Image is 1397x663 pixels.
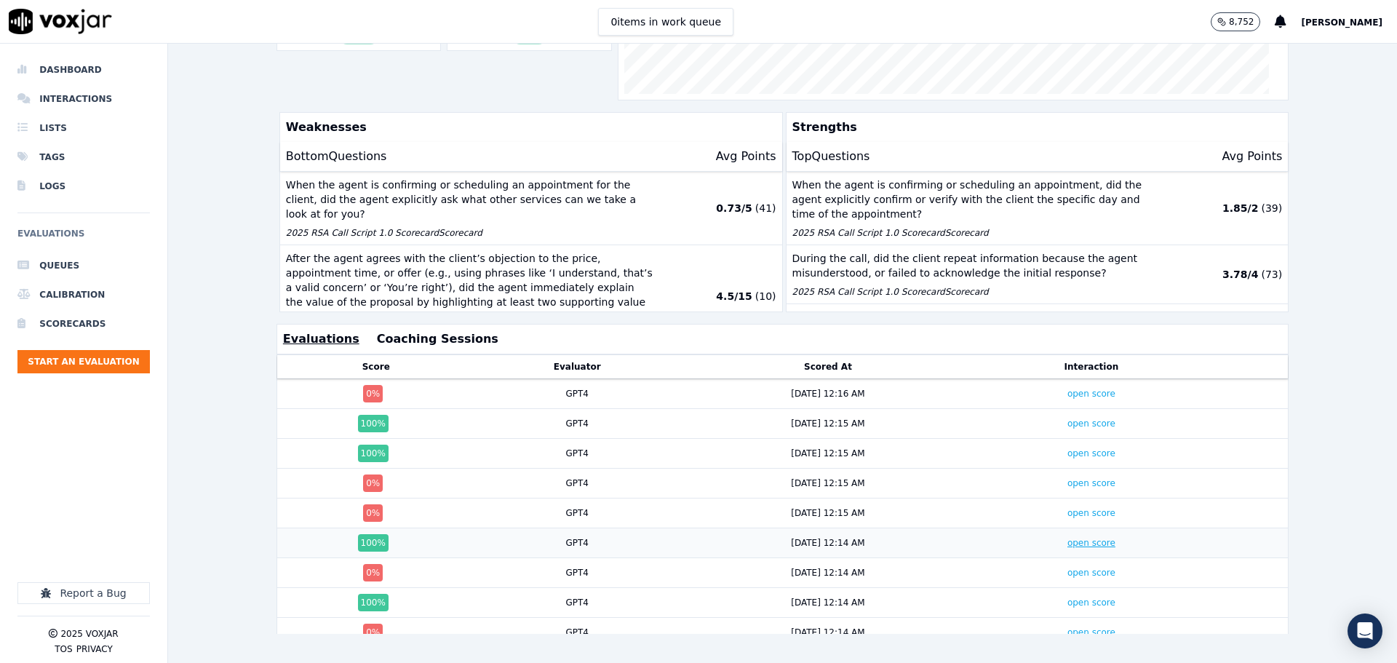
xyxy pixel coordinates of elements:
a: open score [1067,598,1115,608]
div: 100 % [358,445,389,462]
a: open score [1067,478,1115,488]
p: 4.5 / 15 [716,289,752,303]
a: Lists [17,114,150,143]
button: During the call, did the client repeat information because the agent misunderstood, or failed to ... [787,245,1289,304]
p: When the agent is confirming or scheduling an appointment, did the agent explicitly confirm or ve... [792,310,1160,354]
div: GPT4 [565,627,589,638]
p: 1.85 / 2 [1222,201,1258,215]
a: open score [1067,508,1115,518]
button: Score [362,361,390,373]
div: GPT4 [565,477,589,489]
div: Open Intercom Messenger [1348,614,1382,648]
button: Start an Evaluation [17,350,150,373]
a: Scorecards [17,309,150,338]
div: [DATE] 12:15 AM [791,418,864,429]
p: Strengths [787,113,1283,142]
a: open score [1067,389,1115,399]
a: Logs [17,172,150,201]
div: GPT4 [565,537,589,549]
div: 0 % [363,475,383,492]
p: When the agent is confirming or scheduling an appointment, did the agent explicitly confirm or ve... [792,178,1160,221]
a: open score [1067,418,1115,429]
a: open score [1067,538,1115,548]
button: When the agent is confirming or scheduling an appointment, did the agent explicitly confirm or ve... [787,172,1289,245]
p: 2025 RSA Call Script 1.0 Scorecard Scorecard [792,286,1160,298]
p: Bottom Questions [286,148,387,165]
button: When the agent is confirming or scheduling an appointment for the client, did the agent explicitl... [280,172,782,245]
a: Queues [17,251,150,280]
div: [DATE] 12:14 AM [791,627,864,638]
button: Scored At [804,361,852,373]
button: TOS [55,643,72,655]
img: voxjar logo [9,9,112,34]
div: [DATE] 12:15 AM [791,507,864,519]
button: 8,752 [1211,12,1275,31]
div: GPT4 [565,448,589,459]
p: 0.73 / 5 [716,201,752,215]
h6: Evaluations [17,225,150,251]
div: [DATE] 12:14 AM [791,597,864,608]
a: open score [1067,627,1115,638]
div: 0 % [363,624,383,641]
p: After the agent agrees with the client’s objection to the price, appointment time, or offer (e.g.... [286,251,653,324]
p: ( 39 ) [1261,201,1282,215]
p: 2025 RSA Call Script 1.0 Scorecard Scorecard [286,227,653,239]
div: GPT4 [565,507,589,519]
div: [DATE] 12:14 AM [791,537,864,549]
button: [PERSON_NAME] [1301,13,1397,31]
p: Avg Points [716,148,776,165]
div: 0 % [363,504,383,522]
p: During the call, did the client repeat information because the agent misunderstood, or failed to ... [792,251,1160,280]
button: When the agent is confirming or scheduling an appointment, did the agent explicitly confirm or ve... [787,304,1289,378]
button: Coaching Sessions [377,330,498,348]
div: [DATE] 12:15 AM [791,448,864,459]
div: 0 % [363,564,383,581]
p: 3.78 / 4 [1222,267,1258,282]
p: Top Questions [792,148,870,165]
a: Interactions [17,84,150,114]
p: 2025 RSA Call Script 1.0 Scorecard Scorecard [792,227,1160,239]
div: GPT4 [565,597,589,608]
button: Evaluator [554,361,601,373]
p: ( 10 ) [755,289,776,303]
div: GPT4 [565,567,589,579]
span: [PERSON_NAME] [1301,17,1382,28]
div: [DATE] 12:15 AM [791,477,864,489]
div: 100 % [358,594,389,611]
button: Evaluations [283,330,359,348]
button: 8,752 [1211,12,1260,31]
button: Interaction [1064,361,1119,373]
div: 100 % [358,534,389,552]
a: Tags [17,143,150,172]
div: [DATE] 12:14 AM [791,567,864,579]
p: Weaknesses [280,113,776,142]
button: Report a Bug [17,582,150,604]
p: 2025 Voxjar [60,628,118,640]
p: ( 73 ) [1261,267,1282,282]
div: GPT4 [565,388,589,400]
div: 100 % [358,415,389,432]
button: Privacy [76,643,113,655]
p: When the agent is confirming or scheduling an appointment for the client, did the agent explicitl... [286,178,653,221]
p: ( 41 ) [755,201,776,215]
div: [DATE] 12:16 AM [791,388,864,400]
a: open score [1067,568,1115,578]
a: Dashboard [17,55,150,84]
button: 0items in work queue [598,8,733,36]
p: Avg Points [1222,148,1282,165]
div: 0 % [363,385,383,402]
a: open score [1067,448,1115,458]
div: GPT4 [565,418,589,429]
p: 8,752 [1229,16,1254,28]
button: After the agent agrees with the client’s objection to the price, appointment time, or offer (e.g.... [280,245,782,348]
a: Calibration [17,280,150,309]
